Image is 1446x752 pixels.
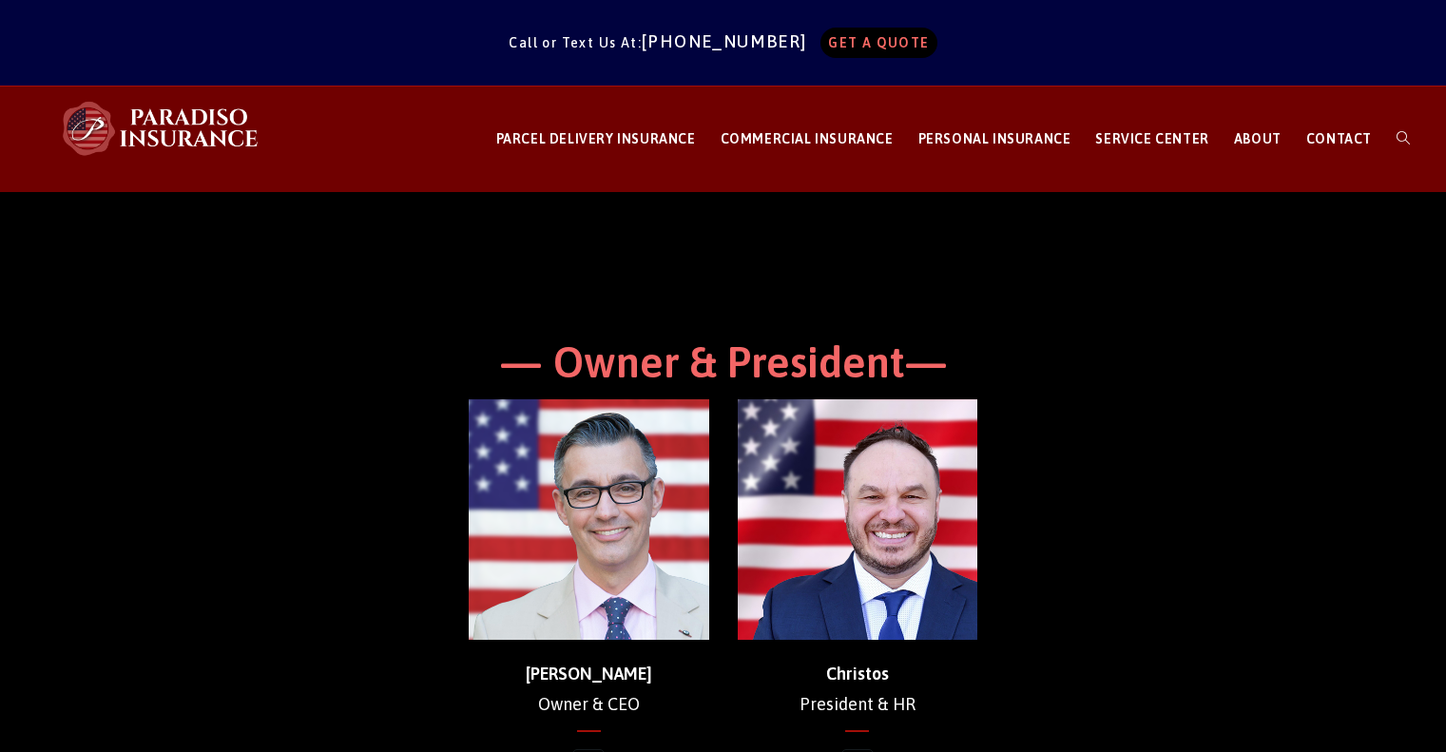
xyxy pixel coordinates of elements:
a: ABOUT [1222,87,1294,192]
a: GET A QUOTE [820,28,936,58]
img: Paradiso Insurance [57,100,266,157]
span: COMMERCIAL INSURANCE [721,131,894,146]
h1: — Owner & President— [201,335,1246,400]
span: Call or Text Us At: [509,35,642,50]
img: Christos_500x500 [738,399,978,640]
a: CONTACT [1294,87,1384,192]
p: President & HR [738,659,978,721]
span: PERSONAL INSURANCE [918,131,1071,146]
span: CONTACT [1306,131,1372,146]
span: ABOUT [1234,131,1282,146]
a: PERSONAL INSURANCE [906,87,1084,192]
span: SERVICE CENTER [1095,131,1208,146]
span: PARCEL DELIVERY INSURANCE [496,131,696,146]
strong: [PERSON_NAME] [526,664,652,684]
a: SERVICE CENTER [1083,87,1221,192]
a: COMMERCIAL INSURANCE [708,87,906,192]
img: chris-500x500 (1) [469,399,709,640]
a: PARCEL DELIVERY INSURANCE [484,87,708,192]
a: [PHONE_NUMBER] [642,31,817,51]
strong: Christos [826,664,889,684]
p: Owner & CEO [469,659,709,721]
